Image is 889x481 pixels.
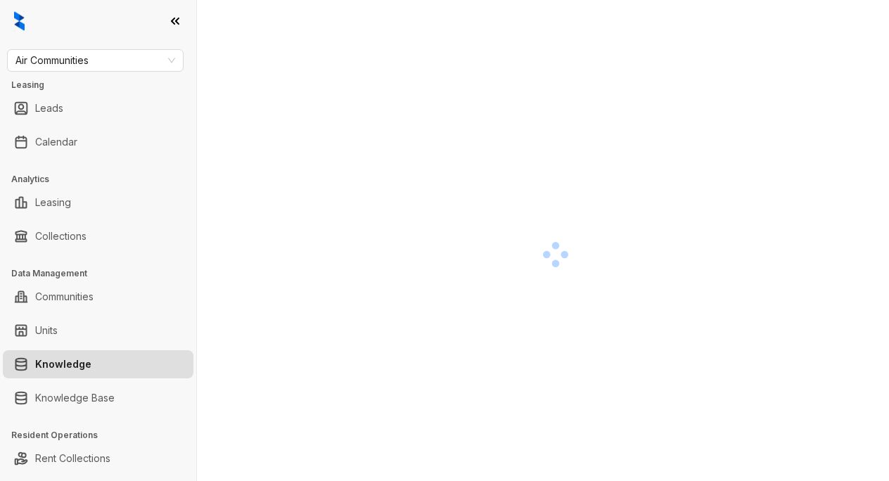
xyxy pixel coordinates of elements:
a: Rent Collections [35,444,110,473]
li: Collections [3,222,193,250]
a: Leasing [35,188,71,217]
h3: Resident Operations [11,429,196,442]
a: Calendar [35,128,77,156]
li: Knowledge [3,350,193,378]
a: Knowledge Base [35,384,115,412]
a: Collections [35,222,87,250]
a: Units [35,316,58,345]
li: Calendar [3,128,193,156]
li: Leads [3,94,193,122]
li: Communities [3,283,193,311]
li: Rent Collections [3,444,193,473]
h3: Data Management [11,267,196,280]
span: Air Communities [15,50,175,71]
a: Knowledge [35,350,91,378]
h3: Leasing [11,79,196,91]
h3: Analytics [11,173,196,186]
li: Leasing [3,188,193,217]
img: logo [14,11,25,31]
li: Knowledge Base [3,384,193,412]
a: Communities [35,283,94,311]
li: Units [3,316,193,345]
a: Leads [35,94,63,122]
